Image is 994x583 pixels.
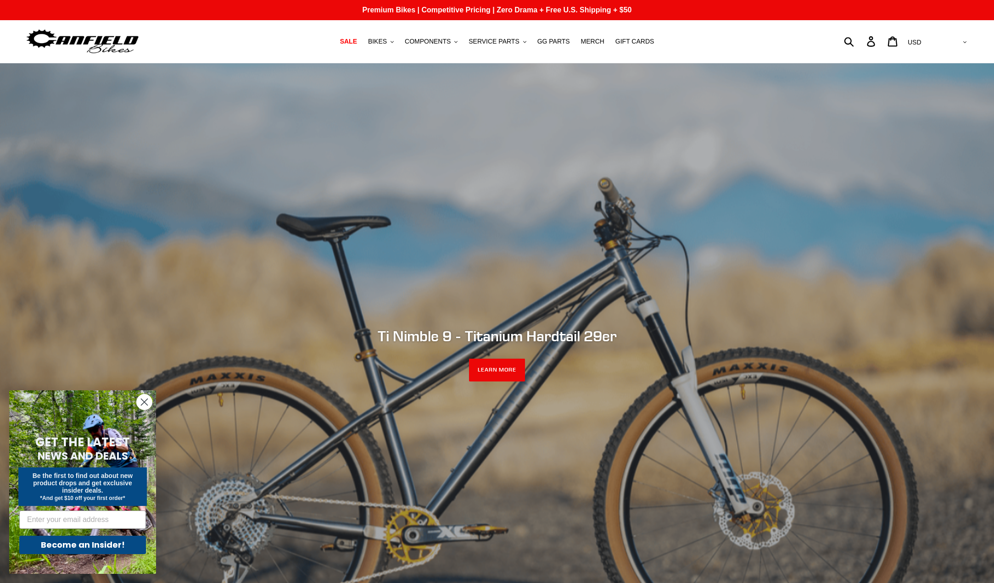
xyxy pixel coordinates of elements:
[405,38,451,45] span: COMPONENTS
[615,38,654,45] span: GIFT CARDS
[469,38,519,45] span: SERVICE PARTS
[537,38,570,45] span: GG PARTS
[611,35,659,48] a: GIFT CARDS
[33,472,133,494] span: Be the first to find out about new product drops and get exclusive insider deals.
[335,35,362,48] a: SALE
[581,38,604,45] span: MERCH
[368,38,387,45] span: BIKES
[340,38,357,45] span: SALE
[19,536,146,554] button: Become an Insider!
[576,35,609,48] a: MERCH
[35,434,130,450] span: GET THE LATEST
[40,495,125,501] span: *And get $10 off your first order*
[400,35,462,48] button: COMPONENTS
[849,31,872,51] input: Search
[464,35,531,48] button: SERVICE PARTS
[469,359,525,382] a: LEARN MORE
[38,449,128,463] span: NEWS AND DEALS
[25,27,140,56] img: Canfield Bikes
[19,511,146,529] input: Enter your email address
[533,35,575,48] a: GG PARTS
[247,328,747,345] h2: Ti Nimble 9 - Titanium Hardtail 29er
[136,394,152,410] button: Close dialog
[363,35,398,48] button: BIKES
